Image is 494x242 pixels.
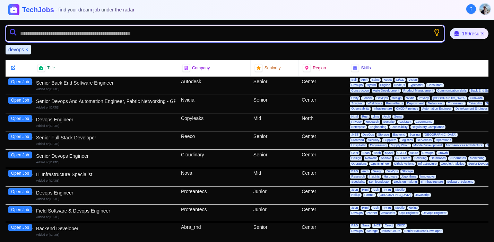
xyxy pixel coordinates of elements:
[365,211,379,215] span: Partner
[446,102,466,105] span: Engineering
[350,102,365,105] span: Scripting
[8,170,32,177] button: Open Job
[178,150,251,168] div: Cloudinary
[371,170,384,173] span: Design
[350,229,364,233] span: DevOps
[408,133,421,137] span: Scaling
[47,65,55,71] span: Title
[251,95,299,113] div: Senior
[399,138,414,142] span: Logistics
[468,156,486,160] span: Monitoring
[36,197,175,201] div: Added on [DATE]
[382,188,392,192] span: מדריך
[421,211,448,215] span: Devops Engineer
[417,96,431,100] span: Privacy
[396,224,407,227] span: CI/CD
[8,78,32,85] button: Open Job
[350,211,364,215] span: DevOps
[445,144,484,147] span: Microservices Architecture
[361,151,371,155] span: Saas
[36,207,175,214] div: Field Software & Devops Engineer
[372,89,401,93] span: Agile Development
[313,65,326,71] span: Region
[421,107,453,111] span: Automation Engineer
[350,125,367,129] span: Enterprise
[426,83,444,87] span: Consultant
[376,133,390,137] span: Storage
[350,156,362,160] span: Design
[370,78,381,82] span: Sales
[299,77,347,95] div: Center
[350,120,363,124] span: Privacy
[178,77,251,95] div: Autodesk
[350,170,359,173] span: R&D
[361,133,375,137] span: DevOps
[395,107,419,111] span: CI/CD Pipelines
[367,180,391,184] span: Semiconductor
[393,83,406,87] span: Node.js
[36,87,175,92] div: Added on [DATE]
[394,156,411,160] span: R&D Team
[350,180,366,184] span: Specialist
[36,160,175,165] div: Added on [DATE]
[36,215,175,219] div: Added on [DATE]
[350,78,358,82] span: Solr
[8,46,24,53] span: devops
[36,189,175,196] div: Devops Engineer
[299,150,347,168] div: Center
[385,102,405,105] span: Prometheus
[433,29,440,36] button: Show search tips
[400,175,418,179] span: Algorithms
[8,206,32,213] button: Open Job
[251,113,299,131] div: Mid
[467,102,483,105] span: Reliability
[400,170,414,173] span: Storage
[383,151,395,155] span: Mysql
[436,89,468,93] span: Communication skills
[408,151,419,155] span: Azure
[361,170,370,173] span: Arch
[390,96,403,100] span: Design
[36,142,175,146] div: Added on [DATE]
[407,206,419,210] span: Rollup
[364,120,381,124] span: Research
[371,188,381,192] span: Arch
[432,96,467,100] span: [GEOGRAPHIC_DATA]
[36,105,175,110] div: Added on [DATE]
[479,3,491,15] button: User menu
[393,162,416,166] span: Github Actions
[470,6,473,12] span: ?
[178,222,251,240] div: Abra_rnd
[361,96,374,100] span: Leader
[367,175,381,179] span: Insights
[369,162,391,166] span: Ops Engineer
[251,222,299,240] div: Senior
[414,193,431,197] span: Javascript
[440,162,466,166] span: Google Analytics
[178,187,251,204] div: Proteantecs
[36,124,175,128] div: Added on [DATE]
[251,150,299,168] div: Senior
[410,125,446,129] span: Regulatory Compliance
[420,180,444,184] span: IT Infrastructure
[382,175,399,179] span: Hardware
[416,138,433,142] span: Serverless
[350,107,371,111] span: Observability
[8,152,32,158] button: Open Job
[36,153,175,159] div: Senior Devops Engineer
[394,206,406,210] span: Mobile
[468,96,484,100] span: Firmware
[299,95,347,113] div: Center
[8,224,32,231] button: Open Job
[36,134,175,141] div: Senior Full Stack Developer
[389,125,409,129] span: Accessibility
[299,222,347,240] div: Center
[382,206,392,210] span: מדריך
[350,144,367,147] span: Hospitality
[364,156,378,160] span: Network
[398,211,420,215] span: Ops Engineer
[361,188,370,192] span: Html
[350,83,364,87] span: DevOps
[361,206,370,210] span: Html
[36,171,175,178] div: IT Infrastructure Specialist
